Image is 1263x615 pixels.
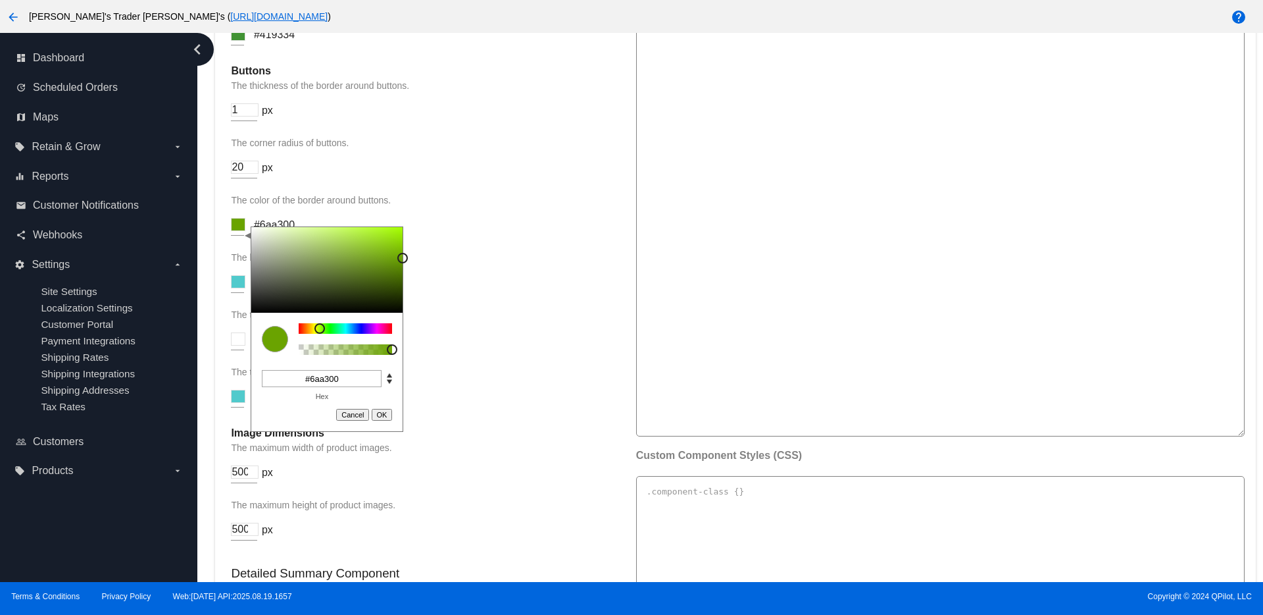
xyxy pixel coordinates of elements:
[643,592,1252,601] span: Copyright © 2024 QPilot, LLC
[16,431,183,452] a: people_outline Customers
[336,409,369,421] button: Cancel
[32,171,68,182] span: Reports
[172,466,183,476] i: arrow_drop_down
[231,442,622,453] p: The maximum width of product images.
[231,566,622,581] h3: Detailed Summary Component
[16,82,26,93] i: update
[41,286,97,297] a: Site Settings
[16,200,26,211] i: email
[14,142,25,152] i: local_offer
[231,367,622,377] p: The text color of unselected buttons.
[173,592,292,601] a: Web:[DATE] API:2025.08.19.1657
[33,52,84,64] span: Dashboard
[231,80,622,91] p: The thickness of the border around buttons.
[33,229,82,241] span: Webhooks
[636,450,1224,462] h4: Custom Component Styles (CSS)
[372,409,393,421] button: OK
[1231,9,1247,25] mat-icon: help
[262,524,273,535] span: px
[16,47,183,68] a: dashboard Dashboard
[187,39,208,60] i: chevron_left
[29,11,331,22] span: [PERSON_NAME]'s Trader [PERSON_NAME]'s ( )
[230,11,328,22] a: [URL][DOMAIN_NAME]
[14,466,25,476] i: local_offer
[262,392,382,400] div: Hex
[102,592,151,601] a: Privacy Policy
[231,195,622,205] p: The color of the border around buttons.
[16,195,183,216] a: email Customer Notifications
[41,352,109,363] a: Shipping Rates
[16,107,183,128] a: map Maps
[33,200,139,211] span: Customer Notifications
[41,302,132,313] a: Localization Settings
[16,225,183,246] a: share Webhooks
[16,112,26,122] i: map
[41,385,129,396] a: Shipping Addresses
[262,162,273,173] span: px
[16,437,26,447] i: people_outline
[32,259,70,271] span: Settings
[11,592,80,601] a: Terms & Conditions
[231,65,622,77] h4: Buttons
[231,309,622,320] p: The text color of selected buttons.
[172,171,183,182] i: arrow_drop_down
[33,82,118,94] span: Scheduled Orders
[32,141,100,153] span: Retain & Grow
[262,467,273,478] span: px
[14,171,25,182] i: equalizer
[41,368,135,379] a: Shipping Integrations
[32,465,73,477] span: Products
[262,105,273,116] span: px
[41,401,86,412] a: Tax Rates
[231,252,622,263] p: The background color of selected buttons.
[33,111,59,123] span: Maps
[254,219,295,230] span: #6aa300
[172,259,183,270] i: arrow_drop_down
[5,9,21,25] mat-icon: arrow_back
[33,436,84,448] span: Customers
[41,335,136,346] a: Payment Integrations
[16,53,26,63] i: dashboard
[172,142,183,152] i: arrow_drop_down
[16,230,26,240] i: share
[231,427,622,439] h4: Image Dimensions
[14,259,25,270] i: settings
[16,77,183,98] a: update Scheduled Orders
[231,500,622,510] p: The maximum height of product images.
[231,138,622,148] p: The corner radius of buttons.
[254,29,295,40] span: #419334
[41,319,113,330] a: Customer Portal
